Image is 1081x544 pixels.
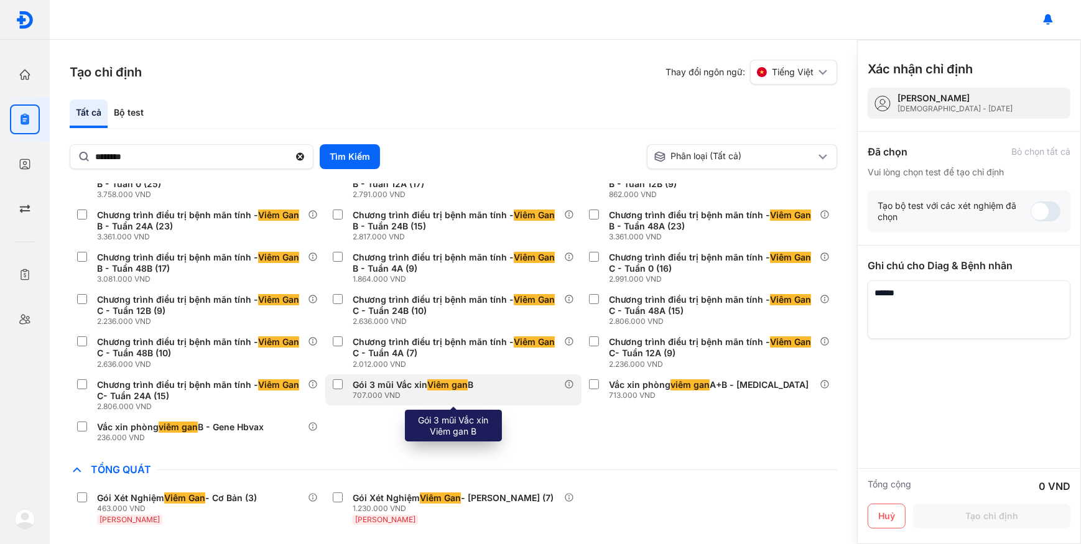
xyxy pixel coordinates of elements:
[97,336,303,359] div: Chương trình điều trị bệnh mãn tính - C - Tuần 48B (10)
[353,210,559,232] div: Chương trình điều trị bệnh mãn tính - B - Tuần 24B (15)
[868,479,911,494] div: Tổng cộng
[868,144,907,159] div: Đã chọn
[514,210,555,221] span: Viêm Gan
[70,63,142,81] h3: Tạo chỉ định
[609,210,815,232] div: Chương trình điều trị bệnh mãn tính - B - Tuần 48A (23)
[770,336,811,348] span: Viêm Gan
[609,359,820,369] div: 2.236.000 VND
[70,99,108,128] div: Tất cả
[15,509,35,529] img: logo
[85,463,157,476] span: Tổng Quát
[898,93,1013,104] div: [PERSON_NAME]
[97,422,264,433] div: Vắc xin phòng B - Gene Hbvax
[97,433,269,443] div: 236.000 VND
[609,336,815,359] div: Chương trình điều trị bệnh mãn tính - C- Tuần 12A (9)
[770,294,811,305] span: Viêm Gan
[514,252,555,263] span: Viêm Gan
[353,252,559,274] div: Chương trình điều trị bệnh mãn tính - B - Tuần 4A (9)
[97,274,308,284] div: 3.081.000 VND
[258,252,299,263] span: Viêm Gan
[770,252,811,263] span: Viêm Gan
[898,104,1013,114] div: [DEMOGRAPHIC_DATA] - [DATE]
[868,60,973,78] h3: Xác nhận chỉ định
[1039,479,1070,494] div: 0 VND
[868,258,1070,273] div: Ghi chú cho Diag & Bệnh nhân
[97,504,262,514] div: 463.000 VND
[878,200,1031,223] div: Tạo bộ test với các xét nghiệm đã chọn
[654,150,816,163] div: Phân loại (Tất cả)
[353,359,564,369] div: 2.012.000 VND
[258,336,299,348] span: Viêm Gan
[258,210,299,221] span: Viêm Gan
[159,422,198,433] span: viêm gan
[97,294,303,316] div: Chương trình điều trị bệnh mãn tính - C - Tuần 12B (9)
[770,210,811,221] span: Viêm Gan
[670,379,710,390] span: viêm gan
[258,294,299,305] span: Viêm Gan
[97,402,308,412] div: 2.806.000 VND
[353,274,564,284] div: 1.864.000 VND
[609,390,814,400] div: 713.000 VND
[420,492,461,504] span: Viêm Gan
[353,379,473,390] div: Gói 3 mũi Vắc xin B
[100,515,160,524] span: [PERSON_NAME]
[609,294,815,316] div: Chương trình điều trị bệnh mãn tính - C - Tuần 48A (15)
[97,359,308,369] div: 2.636.000 VND
[258,379,299,390] span: Viêm Gan
[97,379,303,402] div: Chương trình điều trị bệnh mãn tính - C- Tuần 24A (15)
[353,316,564,326] div: 2.636.000 VND
[427,379,468,390] span: Viêm gan
[868,167,1070,178] div: Vui lòng chọn test để tạo chỉ định
[97,316,308,326] div: 2.236.000 VND
[609,316,820,326] div: 2.806.000 VND
[514,336,555,348] span: Viêm Gan
[666,60,837,85] div: Thay đổi ngôn ngữ:
[355,515,415,524] span: [PERSON_NAME]
[108,99,150,128] div: Bộ test
[353,336,559,359] div: Chương trình điều trị bệnh mãn tính - C - Tuần 4A (7)
[16,11,34,29] img: logo
[913,504,1070,528] button: Tạo chỉ định
[868,504,906,528] button: Huỷ
[97,232,308,242] div: 3.361.000 VND
[164,492,205,504] span: Viêm Gan
[353,190,564,200] div: 2.791.000 VND
[609,274,820,284] div: 2.991.000 VND
[609,252,815,274] div: Chương trình điều trị bệnh mãn tính - C - Tuần 0 (16)
[353,492,554,504] div: Gói Xét Nghiệm - [PERSON_NAME] (7)
[320,144,380,169] button: Tìm Kiếm
[97,492,257,504] div: Gói Xét Nghiệm - Cơ Bản (3)
[353,232,564,242] div: 2.817.000 VND
[609,379,809,390] div: Vắc xin phòng A+B - [MEDICAL_DATA]
[353,390,478,400] div: 707.000 VND
[609,232,820,242] div: 3.361.000 VND
[97,252,303,274] div: Chương trình điều trị bệnh mãn tính - B - Tuần 48B (17)
[353,504,559,514] div: 1.230.000 VND
[353,294,559,316] div: Chương trình điều trị bệnh mãn tính - C - Tuần 24B (10)
[609,190,820,200] div: 862.000 VND
[97,190,308,200] div: 3.758.000 VND
[772,67,814,78] span: Tiếng Việt
[514,294,555,305] span: Viêm Gan
[97,210,303,232] div: Chương trình điều trị bệnh mãn tính - B - Tuần 24A (23)
[1011,146,1070,157] div: Bỏ chọn tất cả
